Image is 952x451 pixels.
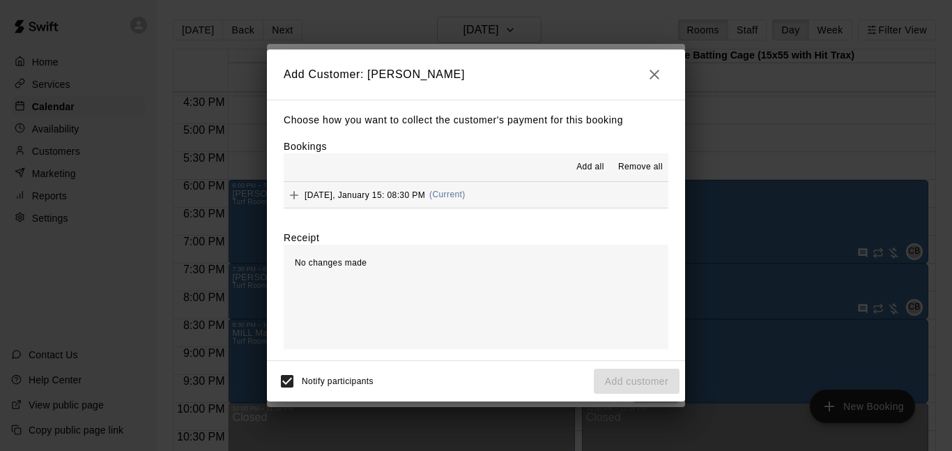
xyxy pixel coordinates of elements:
span: Add all [576,160,604,174]
p: Choose how you want to collect the customer's payment for this booking [284,112,668,129]
span: No changes made [295,258,367,268]
h2: Add Customer: [PERSON_NAME] [267,49,685,100]
span: Add [284,189,305,199]
span: [DATE], January 15: 08:30 PM [305,190,425,199]
span: Notify participants [302,376,374,386]
span: (Current) [429,190,466,199]
button: Add[DATE], January 15: 08:30 PM(Current) [284,182,668,208]
span: Remove all [618,160,663,174]
button: Remove all [613,156,668,178]
label: Bookings [284,141,327,152]
label: Receipt [284,231,319,245]
button: Add all [568,156,613,178]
